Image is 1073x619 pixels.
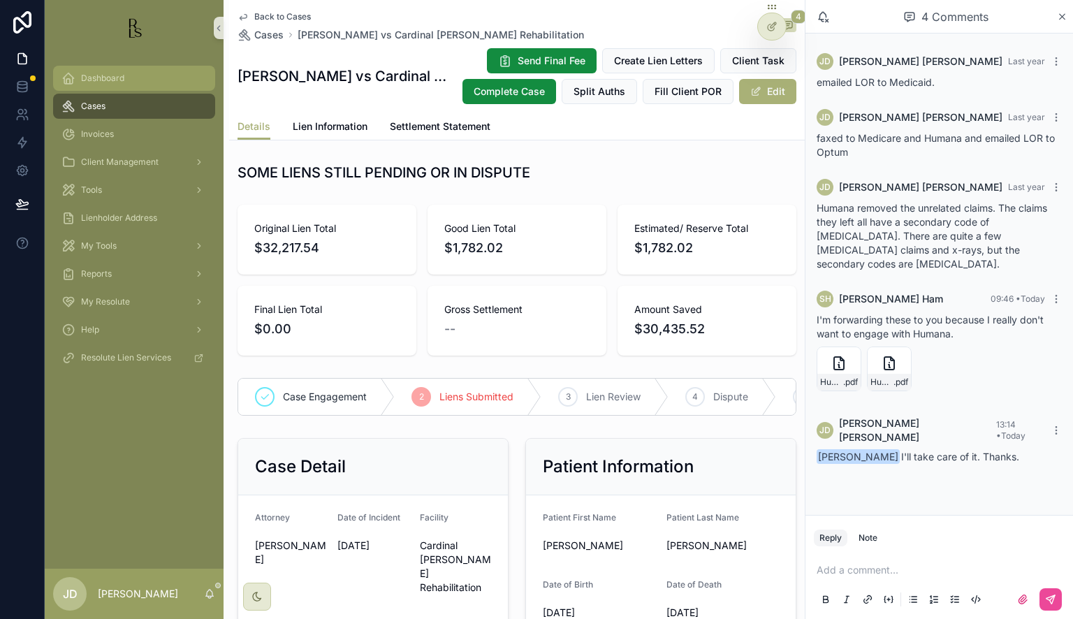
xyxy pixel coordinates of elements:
[819,293,831,305] span: SH
[53,345,215,370] a: Resolute Lien Services
[283,390,367,404] span: Case Engagement
[574,85,625,99] span: Split Auths
[444,221,590,235] span: Good Lien Total
[839,54,1002,68] span: [PERSON_NAME] [PERSON_NAME]
[1008,112,1045,122] span: Last year
[53,233,215,258] a: My Tools
[820,377,843,388] span: Humana-Complaint-Rqt-7.21.25
[254,303,400,316] span: Final Lien Total
[487,48,597,73] button: Send Final Fee
[238,119,270,133] span: Details
[337,512,400,523] span: Date of Incident
[666,539,779,553] span: [PERSON_NAME]
[293,119,367,133] span: Lien Information
[254,238,400,258] span: $32,217.54
[780,18,796,35] button: 4
[739,79,796,104] button: Edit
[45,56,224,388] div: scrollable content
[63,585,78,602] span: JD
[53,66,215,91] a: Dashboard
[655,85,722,99] span: Fill Client POR
[817,76,935,88] span: emailed LOR to Medicaid.
[839,110,1002,124] span: [PERSON_NAME] [PERSON_NAME]
[814,530,847,546] button: Reply
[81,240,117,252] span: My Tools
[817,314,1044,340] span: I'm forwarding these to you because I really don't want to engage with Humana.
[666,512,739,523] span: Patient Last Name
[81,212,157,224] span: Lienholder Address
[444,303,590,316] span: Gross Settlement
[337,539,409,553] span: [DATE]
[298,28,584,42] a: [PERSON_NAME] vs Cardinal [PERSON_NAME] Rehabilitation
[853,530,883,546] button: Note
[843,377,858,388] span: .pdf
[81,73,124,84] span: Dashboard
[817,132,1055,158] span: faxed to Medicare and Humana and emailed LOR to Optum
[732,54,784,68] span: Client Task
[238,11,311,22] a: Back to Cases
[81,156,159,168] span: Client Management
[81,129,114,140] span: Invoices
[81,352,171,363] span: Resolute Lien Services
[254,11,311,22] span: Back to Cases
[819,112,831,123] span: JD
[123,17,145,39] img: App logo
[634,238,780,258] span: $1,782.02
[238,114,270,140] a: Details
[634,221,780,235] span: Estimated/ Reserve Total
[53,289,215,314] a: My Resolute
[666,579,722,590] span: Date of Death
[839,292,943,306] span: [PERSON_NAME] Ham
[817,451,1019,463] span: I'll take care of it. Thanks.
[53,261,215,286] a: Reports
[53,122,215,147] a: Invoices
[254,221,400,235] span: Original Lien Total
[566,391,571,402] span: 3
[791,10,806,24] span: 4
[255,512,290,523] span: Attorney
[562,79,637,104] button: Split Auths
[819,56,831,67] span: JD
[543,539,655,553] span: [PERSON_NAME]
[255,539,326,567] span: [PERSON_NAME]
[543,579,593,590] span: Date of Birth
[819,182,831,193] span: JD
[53,150,215,175] a: Client Management
[819,425,831,436] span: JD
[634,319,780,339] span: $30,435.52
[474,85,545,99] span: Complete Case
[586,390,641,404] span: Lien Review
[602,48,715,73] button: Create Lien Letters
[420,512,448,523] span: Facility
[614,54,703,68] span: Create Lien Letters
[543,512,616,523] span: Patient First Name
[255,456,346,478] h2: Case Detail
[238,66,448,86] h1: [PERSON_NAME] vs Cardinal [PERSON_NAME] Rehabilitation
[254,28,284,42] span: Cases
[859,532,877,544] div: Note
[839,180,1002,194] span: [PERSON_NAME] [PERSON_NAME]
[462,79,556,104] button: Complete Case
[439,390,513,404] span: Liens Submitted
[1008,182,1045,192] span: Last year
[543,456,694,478] h2: Patient Information
[238,163,530,182] h1: SOME LIENS STILL PENDING OR IN DISPUTE
[420,539,491,595] span: Cardinal [PERSON_NAME] Rehabilitation
[444,238,590,258] span: $1,782.02
[817,449,900,464] span: [PERSON_NAME]
[921,8,988,25] span: 4 Comments
[692,391,698,402] span: 4
[991,293,1045,304] span: 09:46 • Today
[720,48,796,73] button: Client Task
[996,419,1025,441] span: 13:14 • Today
[53,205,215,231] a: Lienholder Address
[81,296,130,307] span: My Resolute
[98,587,178,601] p: [PERSON_NAME]
[81,324,99,335] span: Help
[254,319,400,339] span: $0.00
[643,79,733,104] button: Fill Client POR
[293,114,367,142] a: Lien Information
[390,114,490,142] a: Settlement Statement
[1008,56,1045,66] span: Last year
